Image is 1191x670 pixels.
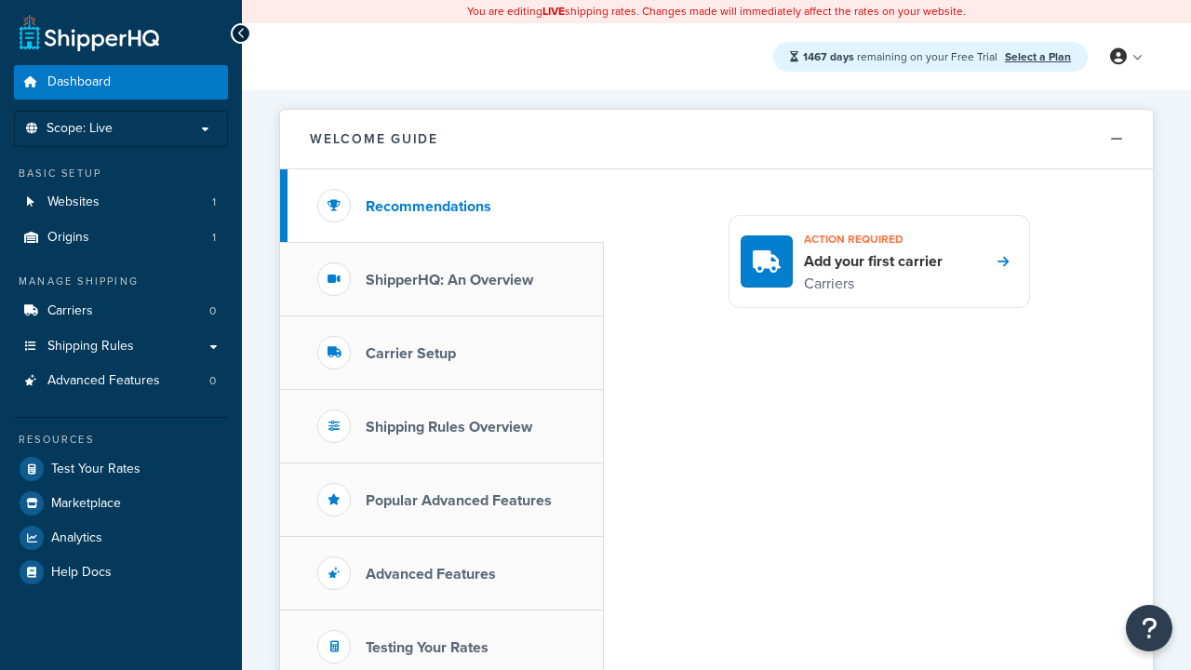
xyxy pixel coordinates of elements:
[804,227,943,251] h3: Action required
[14,521,228,555] a: Analytics
[366,566,496,583] h3: Advanced Features
[310,132,438,146] h2: Welcome Guide
[14,432,228,448] div: Resources
[14,329,228,364] a: Shipping Rules
[366,419,532,435] h3: Shipping Rules Overview
[366,492,552,509] h3: Popular Advanced Features
[14,452,228,486] a: Test Your Rates
[1005,48,1071,65] a: Select a Plan
[366,345,456,362] h3: Carrier Setup
[212,194,216,210] span: 1
[14,364,228,398] a: Advanced Features0
[803,48,1000,65] span: remaining on your Free Trial
[366,198,491,215] h3: Recommendations
[542,3,565,20] b: LIVE
[280,110,1153,169] button: Welcome Guide
[14,294,228,328] li: Carriers
[14,221,228,255] li: Origins
[212,230,216,246] span: 1
[51,496,121,512] span: Marketplace
[1126,605,1172,651] button: Open Resource Center
[14,185,228,220] li: Websites
[14,274,228,289] div: Manage Shipping
[47,74,111,90] span: Dashboard
[14,185,228,220] a: Websites1
[47,339,134,355] span: Shipping Rules
[14,294,228,328] a: Carriers0
[47,303,93,319] span: Carriers
[51,565,112,581] span: Help Docs
[209,303,216,319] span: 0
[51,530,102,546] span: Analytics
[47,373,160,389] span: Advanced Features
[804,272,943,296] p: Carriers
[366,639,488,656] h3: Testing Your Rates
[14,221,228,255] a: Origins1
[14,487,228,520] a: Marketplace
[14,364,228,398] li: Advanced Features
[14,556,228,589] a: Help Docs
[14,65,228,100] a: Dashboard
[804,251,943,272] h4: Add your first carrier
[209,373,216,389] span: 0
[47,194,100,210] span: Websites
[47,121,113,137] span: Scope: Live
[366,272,533,288] h3: ShipperHQ: An Overview
[14,166,228,181] div: Basic Setup
[47,230,89,246] span: Origins
[803,48,854,65] strong: 1467 days
[51,462,141,477] span: Test Your Rates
